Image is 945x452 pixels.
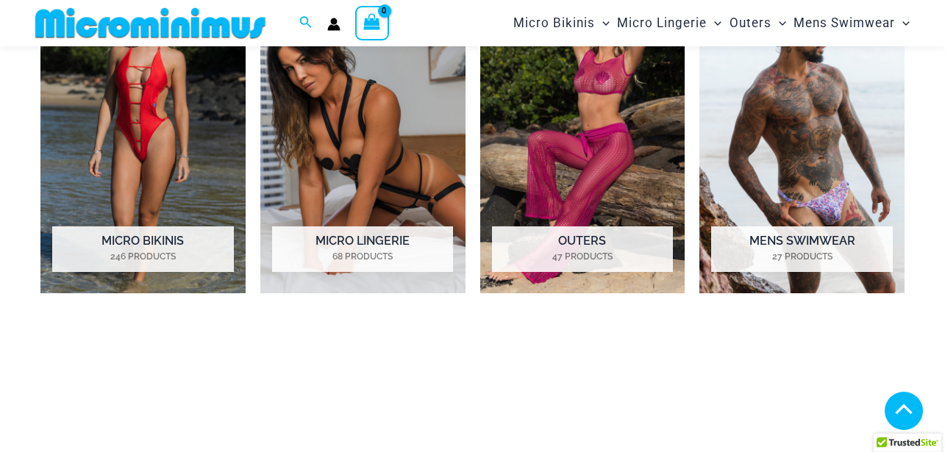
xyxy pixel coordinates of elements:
span: Mens Swimwear [794,4,895,42]
h2: Micro Bikinis [52,226,233,272]
span: Micro Lingerie [617,4,707,42]
span: Micro Bikinis [513,4,595,42]
h2: Outers [492,226,673,272]
iframe: TrustedSite Certified [40,332,905,442]
a: Mens SwimwearMenu ToggleMenu Toggle [790,4,913,42]
a: Account icon link [327,18,340,31]
a: OutersMenu ToggleMenu Toggle [726,4,790,42]
a: View Shopping Cart, empty [355,6,389,40]
h2: Mens Swimwear [711,226,892,272]
a: Micro LingerieMenu ToggleMenu Toggle [613,4,725,42]
mark: 27 Products [711,250,892,263]
h2: Micro Lingerie [272,226,453,272]
span: Menu Toggle [707,4,721,42]
span: Menu Toggle [895,4,910,42]
nav: Site Navigation [507,2,916,44]
span: Outers [730,4,771,42]
mark: 246 Products [52,250,233,263]
mark: 68 Products [272,250,453,263]
a: Micro BikinisMenu ToggleMenu Toggle [510,4,613,42]
mark: 47 Products [492,250,673,263]
a: Search icon link [299,14,313,32]
img: MM SHOP LOGO FLAT [29,7,271,40]
span: Menu Toggle [595,4,610,42]
span: Menu Toggle [771,4,786,42]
